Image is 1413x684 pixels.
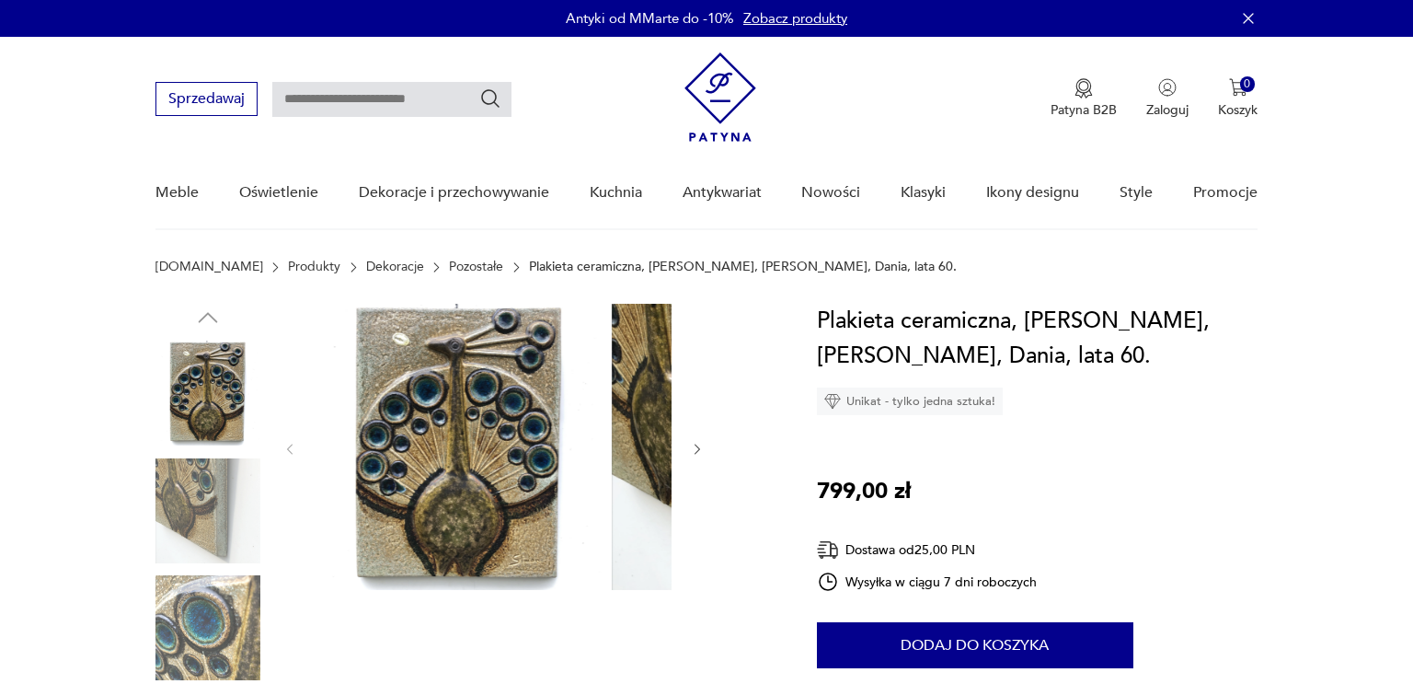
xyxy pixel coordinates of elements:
a: Pozostałe [449,260,503,274]
p: Plakieta ceramiczna, [PERSON_NAME], [PERSON_NAME], Dania, lata 60. [529,260,957,274]
a: Zobacz produkty [743,9,847,28]
p: Antyki od MMarte do -10% [566,9,734,28]
img: Patyna - sklep z meblami i dekoracjami vintage [684,52,756,142]
a: [DOMAIN_NAME] [155,260,263,274]
a: Nowości [801,157,860,228]
button: Dodaj do koszyka [817,622,1133,668]
img: Ikona koszyka [1229,78,1247,97]
div: Wysyłka w ciągu 7 dni roboczych [817,571,1038,593]
a: Antykwariat [683,157,762,228]
div: Unikat - tylko jedna sztuka! [817,388,1003,415]
button: 0Koszyk [1218,78,1258,119]
a: Promocje [1193,157,1258,228]
p: Zaloguj [1146,101,1189,119]
p: Koszyk [1218,101,1258,119]
p: Patyna B2B [1051,101,1117,119]
button: Sprzedawaj [155,82,258,116]
a: Kuchnia [590,157,642,228]
img: Zdjęcie produktu Plakieta ceramiczna, J. Simon, Soholm, Dania, lata 60. [316,304,603,590]
div: Dostawa od 25,00 PLN [817,539,1038,562]
button: Zaloguj [1146,78,1189,119]
img: Ikona dostawy [817,539,839,562]
a: Ikona medaluPatyna B2B [1051,78,1117,119]
a: Oświetlenie [239,157,318,228]
a: Ikony designu [986,157,1079,228]
button: Patyna B2B [1051,78,1117,119]
a: Style [1120,157,1153,228]
a: Produkty [288,260,340,274]
div: 0 [1240,76,1256,92]
button: Szukaj [479,87,501,110]
img: Zdjęcie produktu Plakieta ceramiczna, J. Simon, Soholm, Dania, lata 60. [155,341,260,446]
p: 799,00 zł [817,474,911,509]
img: Zdjęcie produktu Plakieta ceramiczna, J. Simon, Soholm, Dania, lata 60. [155,458,260,563]
a: Dekoracje [366,260,424,274]
a: Meble [155,157,199,228]
a: Dekoracje i przechowywanie [359,157,549,228]
h1: Plakieta ceramiczna, [PERSON_NAME], [PERSON_NAME], Dania, lata 60. [817,304,1258,374]
a: Klasyki [901,157,946,228]
img: Zdjęcie produktu Plakieta ceramiczna, J. Simon, Soholm, Dania, lata 60. [612,304,898,590]
img: Ikonka użytkownika [1158,78,1177,97]
img: Zdjęcie produktu Plakieta ceramiczna, J. Simon, Soholm, Dania, lata 60. [155,575,260,680]
img: Ikona diamentu [824,393,841,410]
img: Ikona medalu [1074,78,1093,99]
a: Sprzedawaj [155,94,258,107]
